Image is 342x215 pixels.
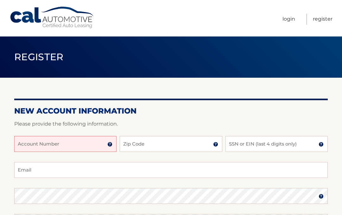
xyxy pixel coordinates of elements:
[14,51,64,63] span: Register
[14,162,328,178] input: Email
[14,120,328,128] p: Please provide the following information.
[282,14,295,25] a: Login
[319,194,324,199] img: tooltip.svg
[14,106,328,116] h2: New Account Information
[120,136,222,152] input: Zip Code
[14,136,117,152] input: Account Number
[225,136,328,152] input: SSN or EIN (last 4 digits only)
[319,142,324,147] img: tooltip.svg
[107,142,112,147] img: tooltip.svg
[313,14,332,25] a: Register
[213,142,218,147] img: tooltip.svg
[9,6,95,29] a: Cal Automotive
